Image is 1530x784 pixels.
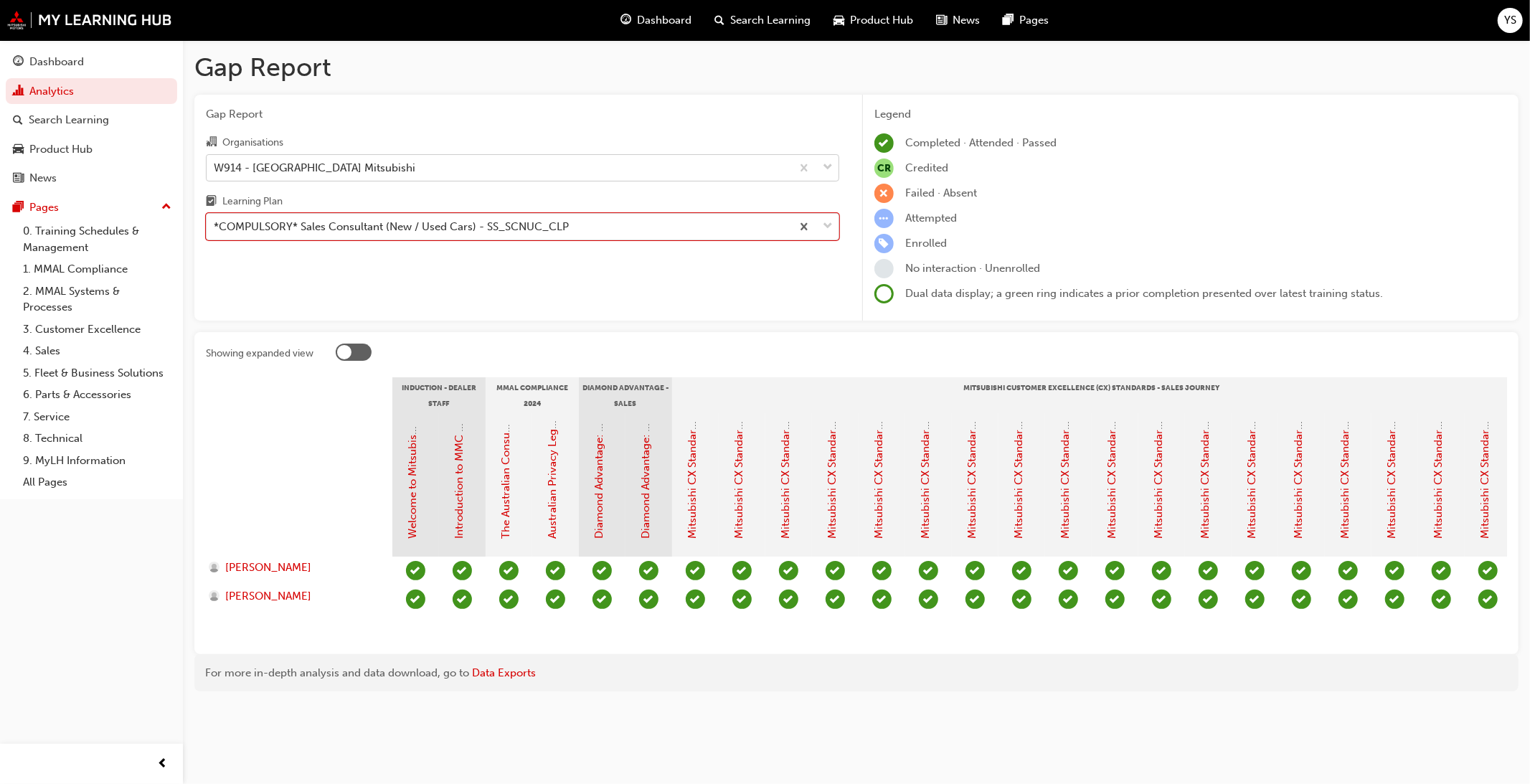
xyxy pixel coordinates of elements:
span: learningRecordVerb_PASS-icon [686,590,705,609]
div: Mitsubishi Customer Excellence (CX) Standards - Sales Journey [672,377,1511,413]
span: null-icon [874,159,894,178]
a: Dashboard [6,49,177,75]
a: pages-iconPages [992,6,1061,35]
span: learningRecordVerb_PASS-icon [1338,590,1358,609]
a: Search Learning [6,107,177,133]
span: learningRecordVerb_PASS-icon [1385,561,1404,580]
div: Learning Plan [222,194,283,209]
span: learningRecordVerb_ENROLL-icon [874,234,894,253]
span: learningRecordVerb_PASS-icon [1199,590,1218,609]
span: Search Learning [731,12,811,29]
span: learningRecordVerb_PASS-icon [686,561,705,580]
div: News [29,170,57,186]
span: search-icon [715,11,725,29]
span: learningRecordVerb_PASS-icon [965,590,985,609]
a: 7. Service [17,406,177,428]
span: Attempted [905,212,957,225]
span: learningRecordVerb_PASS-icon [1478,590,1498,609]
span: Dual data display; a green ring indicates a prior completion presented over latest training status. [905,287,1383,300]
span: learningRecordVerb_PASS-icon [1478,561,1498,580]
span: learningRecordVerb_PASS-icon [1012,590,1031,609]
span: car-icon [13,143,24,156]
span: down-icon [823,159,833,177]
span: car-icon [834,11,845,29]
span: learningRecordVerb_PASS-icon [1059,561,1078,580]
span: learningRecordVerb_PASS-icon [453,561,472,580]
span: learningRecordVerb_PASS-icon [1245,561,1265,580]
span: learningRecordVerb_PASS-icon [1432,561,1451,580]
span: No interaction · Unenrolled [905,262,1040,275]
div: Pages [29,199,59,216]
span: learningRecordVerb_PASS-icon [732,561,752,580]
a: car-iconProduct Hub [823,6,925,35]
span: learningRecordVerb_PASS-icon [872,561,892,580]
div: Showing expanded view [206,346,313,361]
span: learningRecordVerb_PASS-icon [546,561,565,580]
span: [PERSON_NAME] [225,559,311,576]
div: For more in-depth analysis and data download, go to [205,665,1508,681]
span: learningRecordVerb_PASS-icon [546,590,565,609]
span: Product Hub [851,12,914,29]
span: learningRecordVerb_PASS-icon [826,590,845,609]
span: learningRecordVerb_PASS-icon [826,561,845,580]
a: 8. Technical [17,428,177,450]
a: Mitsubishi CX Standards - Introduction [686,346,699,539]
span: YS [1504,12,1516,29]
div: W914 - [GEOGRAPHIC_DATA] Mitsubishi [214,159,415,176]
span: learningplan-icon [206,196,217,209]
span: Completed · Attended · Passed [905,136,1057,149]
span: Gap Report [206,106,839,123]
span: learningRecordVerb_COMPLETE-icon [406,561,425,580]
a: Analytics [6,78,177,105]
span: guage-icon [621,11,632,29]
div: Dashboard [29,54,84,70]
span: learningRecordVerb_PASS-icon [779,590,798,609]
span: Enrolled [905,237,947,250]
span: learningRecordVerb_PASS-icon [872,590,892,609]
a: 5. Fleet & Business Solutions [17,362,177,384]
span: learningRecordVerb_PASS-icon [1012,561,1031,580]
span: learningRecordVerb_PASS-icon [732,590,752,609]
span: Failed · Absent [905,186,977,199]
span: pages-icon [1004,11,1014,29]
div: *COMPULSORY* Sales Consultant (New / Used Cars) - SS_SCNUC_CLP [214,219,569,235]
a: [PERSON_NAME] [209,559,379,576]
a: 9. MyLH Information [17,450,177,472]
span: learningRecordVerb_COMPLETE-icon [874,133,894,153]
a: 2. MMAL Systems & Processes [17,280,177,318]
span: News [953,12,981,29]
span: [PERSON_NAME] [225,588,311,605]
span: search-icon [13,114,23,127]
span: learningRecordVerb_PASS-icon [1245,590,1265,609]
span: learningRecordVerb_NONE-icon [874,259,894,278]
div: Induction - Dealer Staff [392,377,486,413]
span: learningRecordVerb_PASS-icon [1385,590,1404,609]
span: learningRecordVerb_PASS-icon [1152,590,1171,609]
a: Diamond Advantage: Fundamentals [593,362,606,539]
button: Pages [6,194,177,221]
div: MMAL Compliance 2024 [486,377,579,413]
a: news-iconNews [925,6,992,35]
span: learningRecordVerb_PASS-icon [499,561,519,580]
span: learningRecordVerb_PASS-icon [1338,561,1358,580]
span: learningRecordVerb_PASS-icon [639,590,658,609]
a: search-iconSearch Learning [704,6,823,35]
span: learningRecordVerb_PASS-icon [1059,590,1078,609]
span: learningRecordVerb_PASS-icon [1432,590,1451,609]
span: news-icon [13,172,24,185]
span: Pages [1020,12,1049,29]
span: Credited [905,161,948,174]
img: mmal [7,11,172,29]
span: learningRecordVerb_PASS-icon [1105,590,1125,609]
a: [PERSON_NAME] [209,588,379,605]
span: learningRecordVerb_PASS-icon [639,561,658,580]
span: Dashboard [638,12,692,29]
a: 4. Sales [17,340,177,362]
span: up-icon [161,198,171,217]
span: prev-icon [158,755,169,773]
span: learningRecordVerb_PASS-icon [592,561,612,580]
span: guage-icon [13,56,24,69]
span: learningRecordVerb_PASS-icon [453,590,472,609]
a: Diamond Advantage: Sales Training [640,364,653,539]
